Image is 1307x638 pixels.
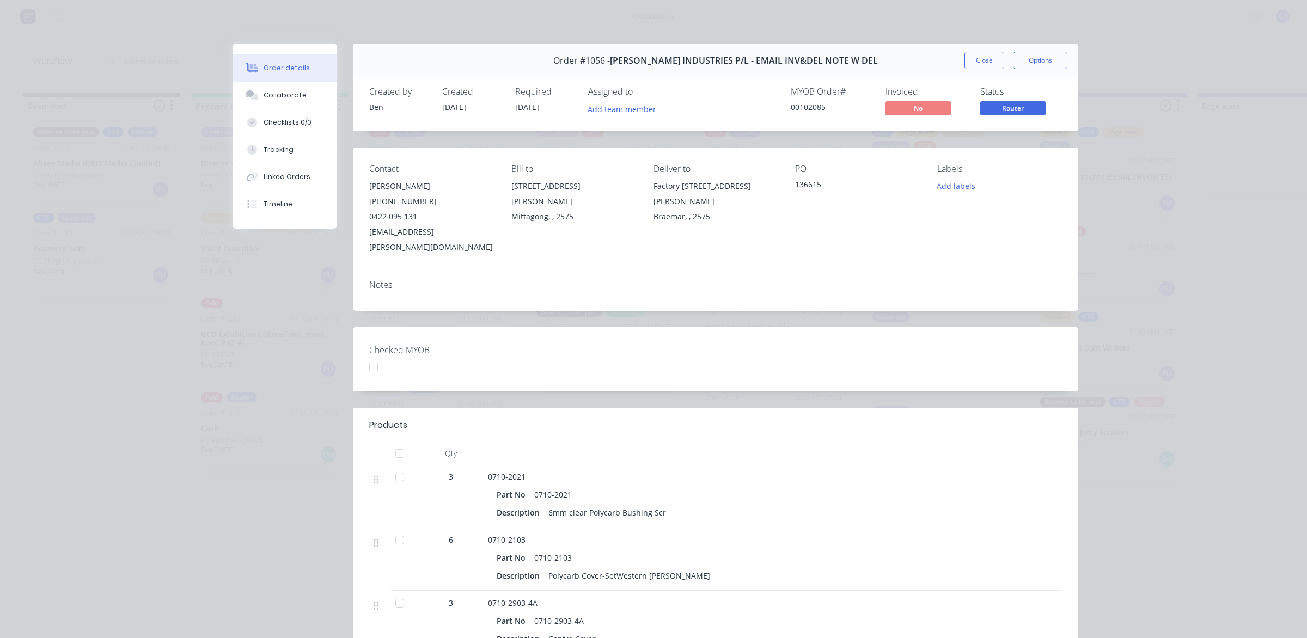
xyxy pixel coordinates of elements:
[653,179,778,209] div: Factory [STREET_ADDRESS][PERSON_NAME]
[795,179,920,194] div: 136615
[264,172,310,182] div: Linked Orders
[233,109,337,136] button: Checklists 0/0
[937,164,1062,174] div: Labels
[497,505,544,520] div: Description
[233,163,337,191] button: Linked Orders
[511,179,636,209] div: [STREET_ADDRESS][PERSON_NAME]
[449,597,453,609] span: 3
[653,164,778,174] div: Deliver to
[233,82,337,109] button: Collaborate
[233,54,337,82] button: Order details
[264,63,310,73] div: Order details
[497,568,544,584] div: Description
[1013,52,1067,69] button: Options
[1270,601,1296,627] iframe: Intercom live chat
[442,102,466,112] span: [DATE]
[369,224,494,255] div: [EMAIL_ADDRESS][PERSON_NAME][DOMAIN_NAME]
[653,209,778,224] div: Braemar, , 2575
[610,56,878,66] span: [PERSON_NAME] INDUSTRIES P/L - EMAIL INV&DEL NOTE W DEL
[369,209,494,224] div: 0422 095 131
[369,101,429,113] div: Ben
[369,179,494,255] div: [PERSON_NAME][PHONE_NUMBER]0422 095 131[EMAIL_ADDRESS][PERSON_NAME][DOMAIN_NAME]
[497,487,530,502] div: Part No
[233,136,337,163] button: Tracking
[449,534,453,545] span: 6
[588,101,662,116] button: Add team member
[964,52,1004,69] button: Close
[791,87,872,97] div: MYOB Order #
[980,101,1046,115] span: Router
[511,209,636,224] div: Mittagong, , 2575
[544,568,714,584] div: Polycarb Cover-SetWestern [PERSON_NAME]
[582,101,662,116] button: Add team member
[653,179,778,224] div: Factory [STREET_ADDRESS][PERSON_NAME]Braemar, , 2575
[980,87,1062,97] div: Status
[931,179,981,193] button: Add labels
[515,102,539,112] span: [DATE]
[264,199,292,209] div: Timeline
[488,535,526,545] span: 0710-2103
[488,471,526,482] span: 0710-2021
[264,145,294,155] div: Tracking
[449,471,453,482] span: 3
[530,613,588,629] div: 0710-2903-4A
[791,101,872,113] div: 00102085
[795,164,920,174] div: PO
[885,101,951,115] span: No
[488,598,538,608] span: 0710-2903-4A
[553,56,610,66] span: Order #1056 -
[264,118,312,127] div: Checklists 0/0
[369,343,505,357] label: Checked MYOB
[418,443,484,464] div: Qty
[885,87,967,97] div: Invoiced
[511,179,636,224] div: [STREET_ADDRESS][PERSON_NAME]Mittagong, , 2575
[369,419,407,432] div: Products
[369,87,429,97] div: Created by
[530,550,576,566] div: 0710-2103
[497,550,530,566] div: Part No
[369,194,494,209] div: [PHONE_NUMBER]
[264,90,307,100] div: Collaborate
[442,87,502,97] div: Created
[369,164,494,174] div: Contact
[980,101,1046,118] button: Router
[511,164,636,174] div: Bill to
[515,87,575,97] div: Required
[530,487,576,502] div: 0710-2021
[497,613,530,629] div: Part No
[369,280,1062,290] div: Notes
[369,179,494,194] div: [PERSON_NAME]
[544,505,670,520] div: 6mm clear Polycarb Bushing Scr
[233,191,337,218] button: Timeline
[588,87,697,97] div: Assigned to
